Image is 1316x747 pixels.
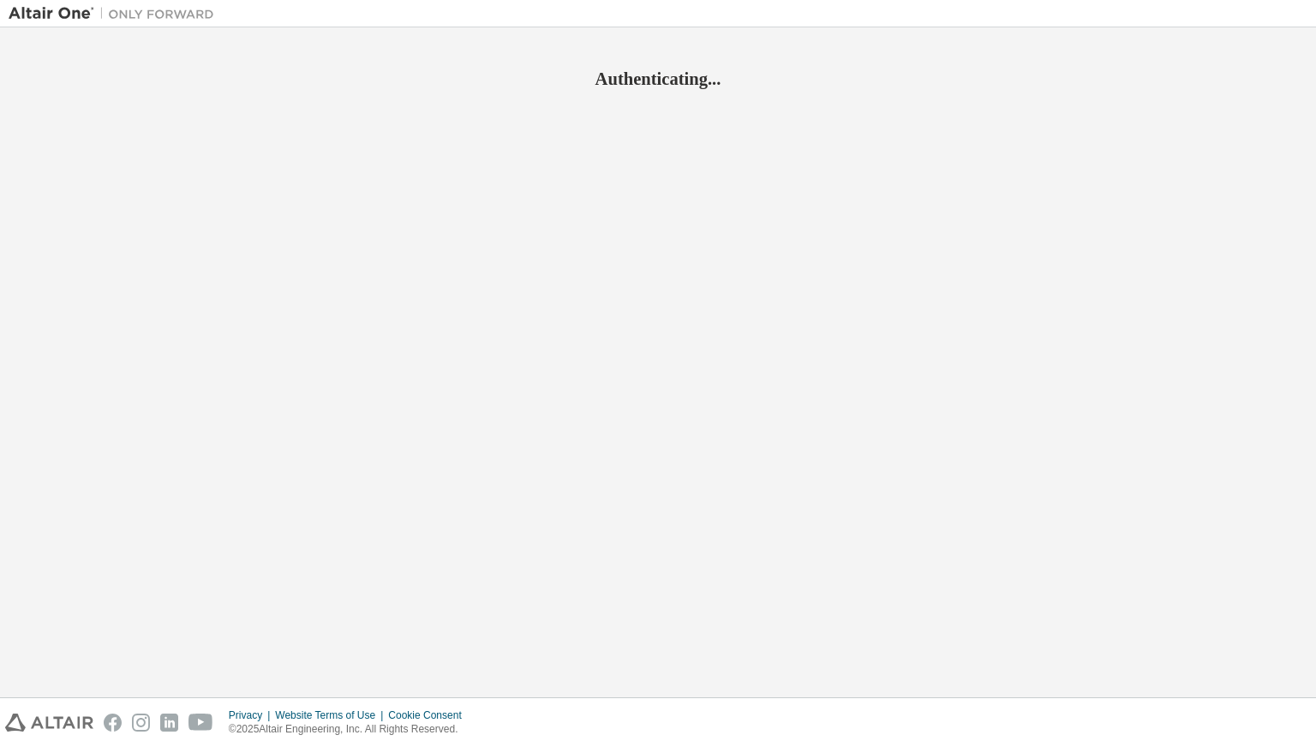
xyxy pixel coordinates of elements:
[188,714,213,732] img: youtube.svg
[388,708,471,722] div: Cookie Consent
[9,68,1307,90] h2: Authenticating...
[275,708,388,722] div: Website Terms of Use
[132,714,150,732] img: instagram.svg
[160,714,178,732] img: linkedin.svg
[104,714,122,732] img: facebook.svg
[9,5,223,22] img: Altair One
[229,722,472,737] p: © 2025 Altair Engineering, Inc. All Rights Reserved.
[229,708,275,722] div: Privacy
[5,714,93,732] img: altair_logo.svg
